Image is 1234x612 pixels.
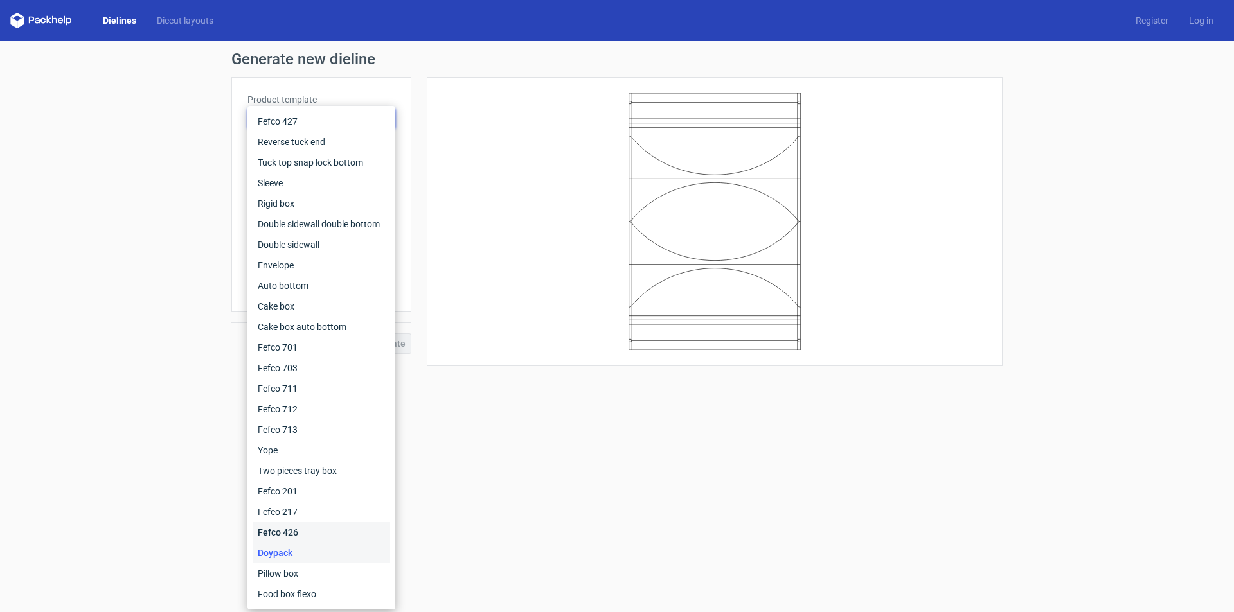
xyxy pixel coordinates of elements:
[253,358,390,378] div: Fefco 703
[253,563,390,584] div: Pillow box
[253,481,390,502] div: Fefco 201
[253,234,390,255] div: Double sidewall
[253,152,390,173] div: Tuck top snap lock bottom
[253,275,390,296] div: Auto bottom
[253,255,390,275] div: Envelope
[253,502,390,522] div: Fefco 217
[253,111,390,132] div: Fefco 427
[253,317,390,337] div: Cake box auto bottom
[253,584,390,604] div: Food box flexo
[253,214,390,234] div: Double sidewall double bottom
[253,132,390,152] div: Reverse tuck end
[253,296,390,317] div: Cake box
[253,522,390,543] div: Fefco 426
[253,460,390,481] div: Two pieces tray box
[247,93,395,106] label: Product template
[1125,14,1179,27] a: Register
[253,440,390,460] div: Yope
[231,51,1003,67] h1: Generate new dieline
[93,14,147,27] a: Dielines
[253,378,390,399] div: Fefco 711
[1179,14,1224,27] a: Log in
[147,14,224,27] a: Diecut layouts
[253,173,390,193] div: Sleeve
[253,543,390,563] div: Doypack
[253,399,390,419] div: Fefco 712
[253,419,390,440] div: Fefco 713
[253,193,390,214] div: Rigid box
[253,337,390,358] div: Fefco 701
